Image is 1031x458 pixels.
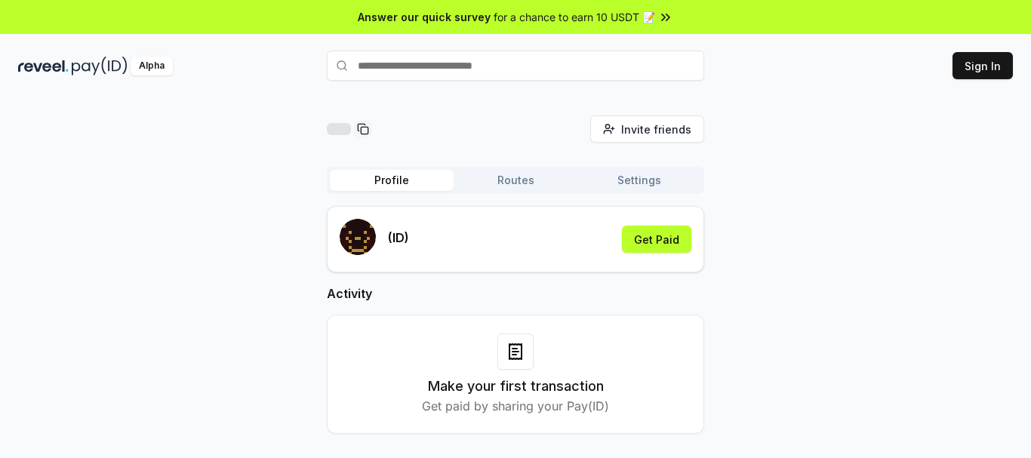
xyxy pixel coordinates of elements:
[327,284,704,303] h2: Activity
[18,57,69,75] img: reveel_dark
[422,397,609,415] p: Get paid by sharing your Pay(ID)
[494,9,655,25] span: for a chance to earn 10 USDT 📝
[621,121,691,137] span: Invite friends
[358,9,491,25] span: Answer our quick survey
[388,229,409,247] p: (ID)
[622,226,691,253] button: Get Paid
[577,170,701,191] button: Settings
[330,170,454,191] button: Profile
[131,57,173,75] div: Alpha
[72,57,128,75] img: pay_id
[590,115,704,143] button: Invite friends
[454,170,577,191] button: Routes
[953,52,1013,79] button: Sign In
[428,376,604,397] h3: Make your first transaction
